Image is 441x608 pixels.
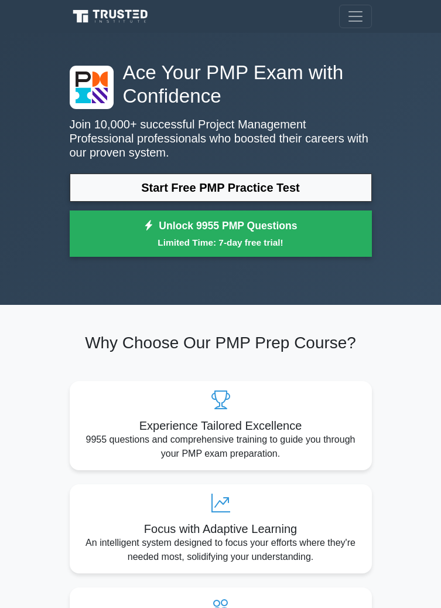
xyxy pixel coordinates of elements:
[84,236,357,249] small: Limited Time: 7-day free trial!
[79,536,363,564] p: An intelligent system designed to focus your efforts where they're needed most, solidifying your ...
[79,522,363,536] h5: Focus with Adaptive Learning
[70,210,372,257] a: Unlock 9955 PMP QuestionsLimited Time: 7-day free trial!
[70,174,372,202] a: Start Free PMP Practice Test
[339,5,372,28] button: Toggle navigation
[70,117,372,159] p: Join 10,000+ successful Project Management Professional professionals who boosted their careers w...
[79,419,363,433] h5: Experience Tailored Excellence
[70,61,372,108] h1: Ace Your PMP Exam with Confidence
[79,433,363,461] p: 9955 questions and comprehensive training to guide you through your PMP exam preparation.
[70,333,372,353] h2: Why Choose Our PMP Prep Course?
